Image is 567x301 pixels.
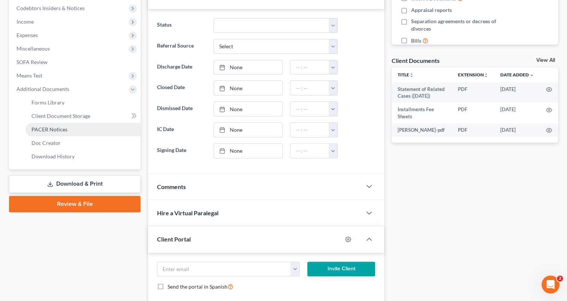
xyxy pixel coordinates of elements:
input: -- : -- [290,123,329,137]
span: Miscellaneous [16,45,50,52]
a: SOFA Review [10,55,141,69]
td: PDF [452,123,494,137]
span: Hire a Virtual Paralegal [157,209,218,216]
span: Appraisal reports [411,6,452,14]
td: [DATE] [494,103,540,123]
a: View All [536,58,555,63]
input: Enter email [157,262,291,276]
a: None [214,60,283,75]
a: Client Document Storage [25,109,141,123]
a: Forms Library [25,96,141,109]
span: Forms Library [31,99,64,106]
label: Status [153,18,209,33]
span: 2 [557,276,563,282]
button: Invite Client [307,262,375,277]
span: Codebtors Insiders & Notices [16,5,85,11]
label: Discharge Date [153,60,209,75]
label: Closed Date [153,80,209,95]
label: IC Date [153,122,209,137]
a: Extensionunfold_more [458,72,488,77]
td: Statement of Related Cases ([DATE]) [392,82,452,103]
i: unfold_more [484,73,488,77]
a: Download & Print [9,175,141,193]
span: Means Test [16,72,42,79]
span: Additional Documents [16,86,69,92]
td: [DATE] [494,82,540,103]
iframe: Intercom live chat [542,276,560,294]
a: Doc Creator [25,136,141,150]
a: None [214,102,283,116]
span: Expenses [16,32,38,38]
a: None [214,81,283,95]
span: Send the portal in Spanish [168,283,227,290]
input: -- : -- [290,81,329,95]
span: Client Portal [157,235,191,243]
a: Titleunfold_more [398,72,414,77]
i: unfold_more [409,73,414,77]
span: Separation agreements or decrees of divorces [411,18,510,33]
a: None [214,144,283,158]
a: Download History [25,150,141,163]
td: PDF [452,82,494,103]
a: PACER Notices [25,123,141,136]
td: [PERSON_NAME]-pdf [392,123,452,137]
a: None [214,123,283,137]
input: -- : -- [290,144,329,158]
span: Comments [157,183,186,190]
span: Bills [411,37,421,45]
label: Dismissed Date [153,101,209,116]
label: Signing Date [153,143,209,158]
input: -- : -- [290,102,329,116]
div: Client Documents [392,57,440,64]
td: [DATE] [494,123,540,137]
i: expand_more [530,73,534,77]
span: Client Document Storage [31,113,90,119]
input: -- : -- [290,60,329,75]
td: PDF [452,103,494,123]
span: SOFA Review [16,59,48,65]
span: Doc Creator [31,140,61,146]
label: Referral Source [153,39,209,54]
a: Review & File [9,196,141,212]
a: Date Added expand_more [500,72,534,77]
span: Download History [31,153,75,159]
span: PACER Notices [31,126,67,133]
td: Installments Fee Sheets [392,103,452,123]
span: Income [16,18,34,25]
